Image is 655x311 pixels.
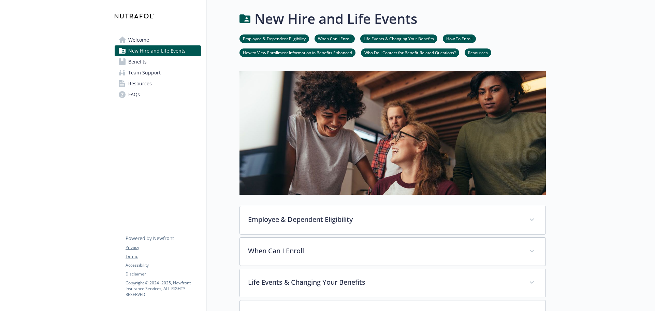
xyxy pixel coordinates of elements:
[360,35,437,42] a: Life Events & Changing Your Benefits
[128,89,140,100] span: FAQs
[128,78,152,89] span: Resources
[115,34,201,45] a: Welcome
[126,262,201,268] a: Accessibility
[126,244,201,251] a: Privacy
[240,206,545,234] div: Employee & Dependent Eligibility
[361,49,459,56] a: Who Do I Contact for Benefit-Related Questions?
[128,56,147,67] span: Benefits
[126,253,201,259] a: Terms
[248,214,521,225] p: Employee & Dependent Eligibility
[239,71,546,195] img: new hire page banner
[115,89,201,100] a: FAQs
[254,9,417,29] h1: New Hire and Life Events
[126,271,201,277] a: Disclaimer
[239,49,355,56] a: How to View Enrollment Information in Benefits Enhanced
[115,67,201,78] a: Team Support
[248,277,521,287] p: Life Events & Changing Your Benefits
[443,35,476,42] a: How To Enroll
[240,269,545,297] div: Life Events & Changing Your Benefits
[315,35,355,42] a: When Can I Enroll
[128,45,186,56] span: New Hire and Life Events
[128,34,149,45] span: Welcome
[115,45,201,56] a: New Hire and Life Events
[465,49,491,56] a: Resources
[248,246,521,256] p: When Can I Enroll
[128,67,161,78] span: Team Support
[115,56,201,67] a: Benefits
[240,238,545,266] div: When Can I Enroll
[239,35,309,42] a: Employee & Dependent Eligibility
[126,280,201,297] p: Copyright © 2024 - 2025 , Newfront Insurance Services, ALL RIGHTS RESERVED
[115,78,201,89] a: Resources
